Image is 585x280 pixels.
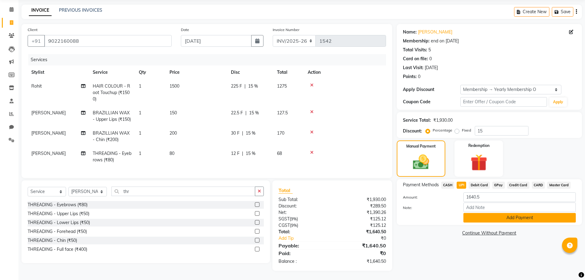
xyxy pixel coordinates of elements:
span: BRAZILLIAN WAX - Upper Lips (₹150) [93,110,131,122]
input: Add Note [463,203,576,212]
th: Price [166,65,227,79]
img: _cash.svg [408,153,434,172]
span: Payment Methods [403,182,439,188]
span: CASH [441,182,454,189]
div: ₹1,640.50 [332,242,391,249]
span: 1 [139,83,141,89]
span: 150 [170,110,177,116]
button: Create New [514,7,549,17]
span: 225 F [231,83,242,89]
th: Action [304,65,386,79]
span: HAIR COLOUR - Root Touchup (₹1500) [93,83,130,102]
span: 15 % [248,83,258,89]
div: ₹1,640.50 [332,229,391,235]
th: Total [273,65,304,79]
a: PREVIOUS INVOICES [59,7,102,13]
span: Master Card [547,182,571,189]
div: Total: [274,229,332,235]
div: Balance : [274,258,332,265]
span: BRAZILLIAN WAX - Chin (₹200) [93,130,130,142]
div: Discount: [274,203,332,209]
span: 9% [291,223,297,228]
div: Service Total: [403,117,431,124]
span: GPay [492,182,505,189]
th: Disc [227,65,273,79]
div: ( ) [274,216,332,222]
th: Service [89,65,135,79]
div: ₹289.50 [332,203,391,209]
div: ₹0 [342,235,391,242]
span: 15 % [249,110,259,116]
div: Membership: [403,38,430,44]
div: Payable: [274,242,332,249]
input: Search by Name/Mobile/Email/Code [44,35,172,47]
button: Apply [549,97,567,107]
span: 15 % [246,130,255,136]
div: THREADING - Full face (₹400) [28,246,87,253]
label: Manual Payment [406,144,436,149]
div: Paid: [274,250,332,257]
a: INVOICE [29,5,52,16]
button: +91 [28,35,45,47]
div: ₹1,640.50 [332,258,391,265]
span: 1275 [277,83,287,89]
div: Discount: [403,128,422,134]
div: Total Visits: [403,47,427,53]
th: Stylist [28,65,89,79]
input: Search or Scan [111,187,255,196]
div: THREADING - Upper Lips (₹50) [28,211,89,217]
span: Debit Card [469,182,490,189]
span: 22.5 F [231,110,243,116]
span: | [244,83,246,89]
button: Add Payment [463,213,576,223]
span: 80 [170,151,174,156]
div: ₹1,390.26 [332,209,391,216]
div: Sub Total: [274,196,332,203]
label: Fixed [462,128,471,133]
span: [PERSON_NAME] [31,110,66,116]
div: Net: [274,209,332,216]
div: Card on file: [403,56,428,62]
div: ₹1,930.00 [332,196,391,203]
label: Note: [398,205,459,211]
span: 68 [277,151,282,156]
div: ₹0 [332,250,391,257]
span: 1500 [170,83,179,89]
div: Services [28,54,391,65]
div: ( ) [274,222,332,229]
label: Amount: [398,195,459,200]
label: Percentage [433,128,452,133]
div: Apply Discount [403,86,461,93]
input: Amount [463,192,576,202]
div: Name: [403,29,417,35]
span: UPI [457,182,466,189]
a: [PERSON_NAME] [418,29,452,35]
span: SGST [279,216,290,222]
span: Credit Card [507,182,529,189]
span: | [245,110,247,116]
span: 30 F [231,130,240,136]
div: ₹1,930.00 [433,117,453,124]
span: | [242,150,243,157]
div: ₹125.12 [332,216,391,222]
button: Save [552,7,573,17]
div: THREADING - Eyebrows (₹80) [28,202,88,208]
span: 12 F [231,150,240,157]
div: 5 [428,47,431,53]
a: Continue Without Payment [398,230,581,236]
span: [PERSON_NAME] [31,130,66,136]
div: Points: [403,73,417,80]
span: | [242,130,243,136]
th: Qty [135,65,166,79]
input: Enter Offer / Coupon Code [460,97,547,107]
span: 15 % [246,150,255,157]
span: THREADING - Eyebrows (₹80) [93,151,131,163]
span: 200 [170,130,177,136]
a: Add Tip [274,235,342,242]
img: _gift.svg [465,152,493,173]
span: 9% [291,216,297,221]
label: Invoice Number [273,27,299,33]
span: Total [279,187,293,194]
div: THREADING - Lower Lips (₹50) [28,219,90,226]
div: [DATE] [425,65,438,71]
